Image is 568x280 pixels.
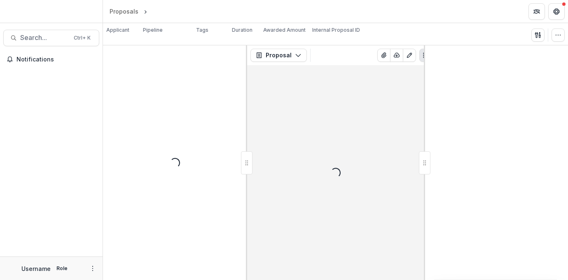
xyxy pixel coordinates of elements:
button: Proposal [250,49,307,62]
span: Notifications [16,56,96,63]
button: Partners [528,3,545,20]
button: Notifications [3,53,99,66]
button: Plaintext view [419,49,432,62]
button: View Attached Files [377,49,390,62]
p: Applicant [106,26,129,34]
button: Edit as form [403,49,416,62]
p: Username [21,264,51,273]
p: Role [54,265,70,272]
a: Proposals [106,5,142,17]
button: Get Help [548,3,565,20]
p: Pipeline [143,26,163,34]
p: Awarded Amount [263,26,306,34]
p: Internal Proposal ID [312,26,360,34]
p: Tags [196,26,208,34]
div: Proposals [110,7,138,16]
p: Duration [232,26,252,34]
button: More [88,264,98,273]
span: Search... [20,34,69,42]
nav: breadcrumb [106,5,184,17]
div: Ctrl + K [72,33,92,42]
button: Search... [3,30,99,46]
